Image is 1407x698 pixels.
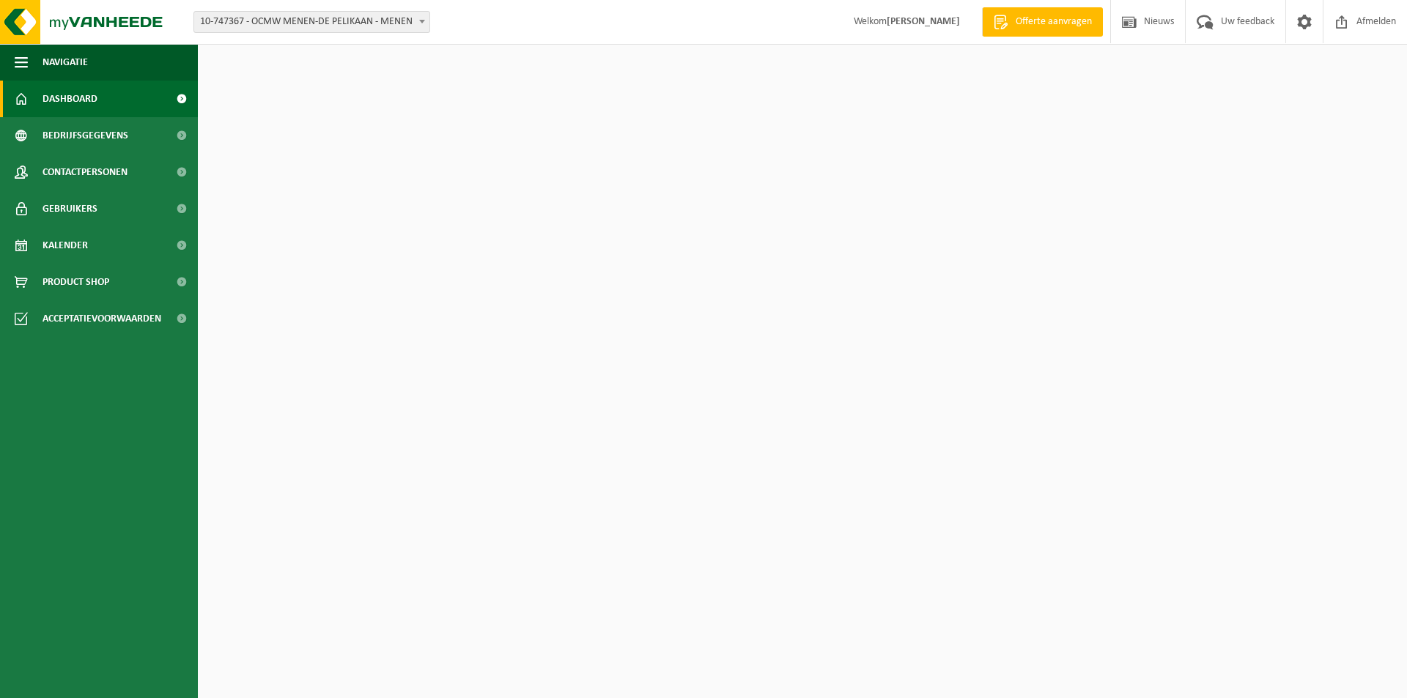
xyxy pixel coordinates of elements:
span: 10-747367 - OCMW MENEN-DE PELIKAAN - MENEN [194,12,429,32]
span: Product Shop [43,264,109,300]
span: Bedrijfsgegevens [43,117,128,154]
span: Dashboard [43,81,97,117]
span: Acceptatievoorwaarden [43,300,161,337]
a: Offerte aanvragen [982,7,1103,37]
span: 10-747367 - OCMW MENEN-DE PELIKAAN - MENEN [193,11,430,33]
span: Navigatie [43,44,88,81]
span: Kalender [43,227,88,264]
span: Offerte aanvragen [1012,15,1096,29]
strong: [PERSON_NAME] [887,16,960,27]
span: Gebruikers [43,190,97,227]
span: Contactpersonen [43,154,128,190]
